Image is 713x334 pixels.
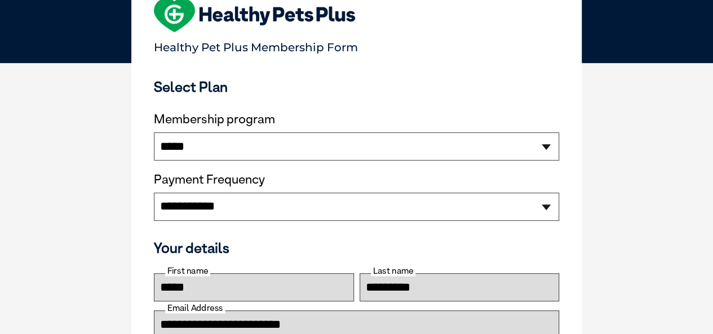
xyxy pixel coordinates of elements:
[154,239,559,256] h3: Your details
[154,172,265,187] label: Payment Frequency
[165,266,210,276] label: First name
[154,35,559,54] p: Healthy Pet Plus Membership Form
[154,112,559,127] label: Membership program
[371,266,415,276] label: Last name
[154,78,559,95] h3: Select Plan
[165,303,225,313] label: Email Address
